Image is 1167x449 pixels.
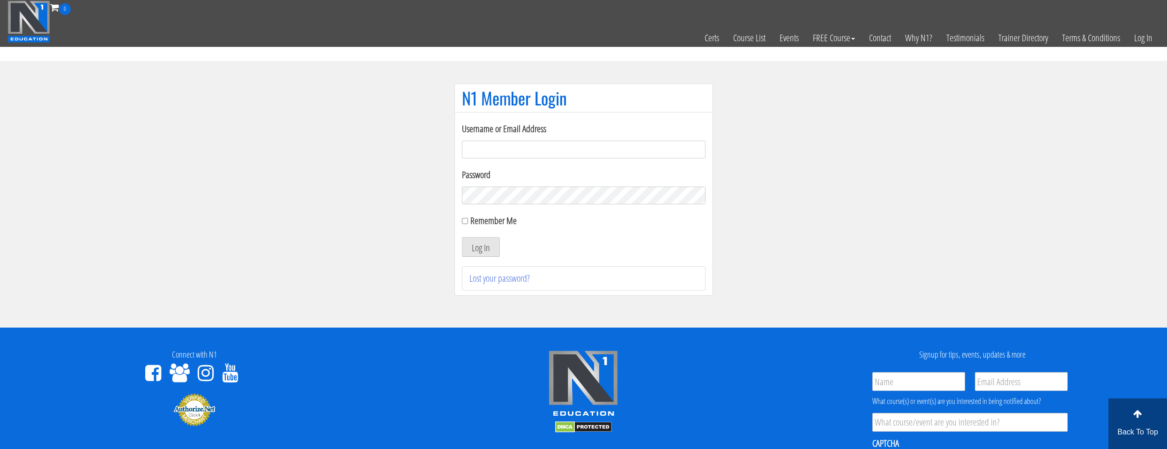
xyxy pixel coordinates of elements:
h1: N1 Member Login [462,89,706,107]
a: Certs [698,15,726,61]
a: Testimonials [939,15,991,61]
a: Why N1? [898,15,939,61]
a: Trainer Directory [991,15,1055,61]
h4: Connect with N1 [7,350,382,359]
a: Events [773,15,806,61]
button: Log In [462,237,500,257]
img: n1-edu-logo [548,350,618,419]
input: Email Address [975,372,1068,391]
input: Name [872,372,965,391]
div: What course(s) or event(s) are you interested in being notified about? [872,396,1068,407]
label: Password [462,168,706,182]
a: 0 [50,1,71,14]
input: What course/event are you interested in? [872,413,1068,432]
a: Course List [726,15,773,61]
span: 0 [59,3,71,15]
img: Authorize.Net Merchant - Click to Verify [173,393,216,427]
a: Contact [862,15,898,61]
label: Username or Email Address [462,122,706,136]
img: DMCA.com Protection Status [555,421,612,433]
a: Lost your password? [469,272,530,284]
img: n1-education [7,0,50,43]
a: FREE Course [806,15,862,61]
h4: Signup for tips, events, updates & more [785,350,1160,359]
label: Remember Me [470,214,517,227]
a: Terms & Conditions [1055,15,1127,61]
a: Log In [1127,15,1160,61]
